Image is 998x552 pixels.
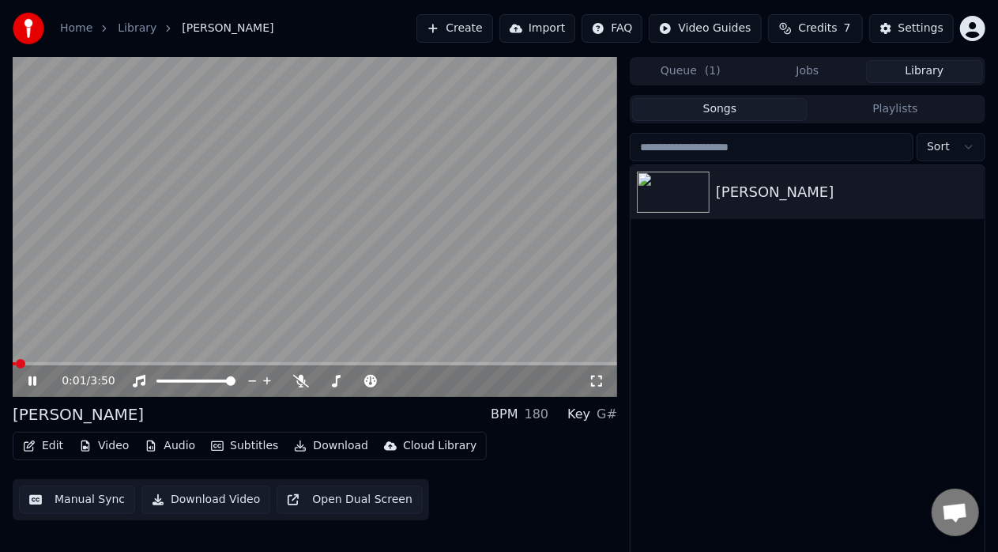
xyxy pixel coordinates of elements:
[567,405,590,424] div: Key
[525,405,549,424] div: 180
[60,21,274,36] nav: breadcrumb
[632,60,749,83] button: Queue
[869,14,954,43] button: Settings
[19,486,135,514] button: Manual Sync
[416,14,493,43] button: Create
[932,489,979,536] div: Open chat
[749,60,866,83] button: Jobs
[403,438,476,454] div: Cloud Library
[582,14,642,43] button: FAQ
[62,373,86,389] span: 0:01
[277,486,423,514] button: Open Dual Screen
[491,405,518,424] div: BPM
[844,21,851,36] span: 7
[927,139,950,155] span: Sort
[182,21,273,36] span: [PERSON_NAME]
[138,435,201,457] button: Audio
[898,21,943,36] div: Settings
[499,14,575,43] button: Import
[808,98,983,121] button: Playlists
[597,405,617,424] div: G#
[205,435,284,457] button: Subtitles
[73,435,135,457] button: Video
[288,435,375,457] button: Download
[62,373,100,389] div: /
[141,486,270,514] button: Download Video
[866,60,983,83] button: Library
[17,435,70,457] button: Edit
[768,14,863,43] button: Credits7
[705,63,721,79] span: ( 1 )
[649,14,761,43] button: Video Guides
[118,21,156,36] a: Library
[716,181,978,203] div: [PERSON_NAME]
[13,403,144,425] div: [PERSON_NAME]
[632,98,808,121] button: Songs
[798,21,837,36] span: Credits
[13,13,44,44] img: youka
[60,21,92,36] a: Home
[90,373,115,389] span: 3:50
